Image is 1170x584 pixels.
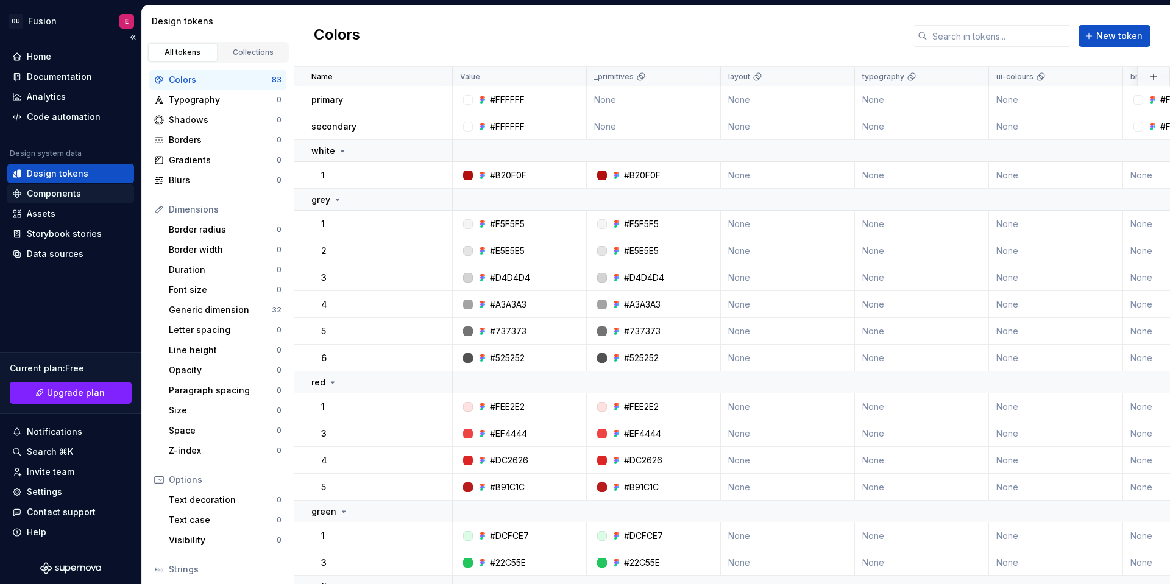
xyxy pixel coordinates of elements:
button: Notifications [7,422,134,442]
td: None [721,264,855,291]
div: 0 [277,245,282,255]
div: #DC2626 [624,454,662,466]
div: Collections [223,47,284,57]
div: #FEE2E2 [490,401,525,413]
td: None [855,393,989,420]
div: Search ⌘K [27,446,73,458]
p: white [311,145,335,157]
div: Options [169,474,282,486]
div: #E5E5E5 [490,245,525,257]
td: None [721,318,855,345]
p: 3 [321,272,327,284]
div: #DCFCE7 [624,530,663,542]
a: Settings [7,482,134,502]
td: None [721,393,855,420]
td: None [855,211,989,237]
div: Border width [169,244,277,256]
a: Assets [7,204,134,223]
div: 0 [277,515,282,525]
p: primary [311,94,343,106]
div: Typography [169,94,277,106]
a: Text decoration0 [164,490,286,510]
td: None [721,237,855,264]
div: 0 [277,535,282,545]
div: 0 [277,115,282,125]
a: Space0 [164,421,286,440]
div: #FEE2E2 [624,401,659,413]
input: Search in tokens... [927,25,1071,47]
button: OUFusionE [2,8,139,34]
button: Collapse sidebar [124,29,141,46]
a: Upgrade plan [10,382,132,404]
a: Border width0 [164,240,286,259]
div: 0 [277,175,282,185]
p: grey [311,194,330,206]
p: 1 [321,169,325,181]
div: Paragraph spacing [169,384,277,396]
a: Documentation [7,67,134,86]
div: 0 [277,95,282,105]
td: None [855,345,989,371]
button: Help [7,522,134,542]
p: 3 [321,427,327,440]
a: Shadows0 [149,110,286,130]
td: None [855,264,989,291]
div: Storybook stories [27,228,102,240]
td: None [855,522,989,549]
div: 32 [272,305,282,315]
a: Generic dimension32 [164,300,286,320]
p: 5 [321,325,326,337]
td: None [855,162,989,189]
td: None [989,291,1123,318]
p: layout [728,72,750,82]
div: 83 [272,75,282,85]
div: Home [27,51,51,63]
p: 1 [321,530,325,542]
div: Data sources [27,248,83,260]
a: Data sources [7,244,134,264]
div: #737373 [624,325,661,337]
div: #F5F5F5 [624,218,659,230]
div: Help [27,526,46,538]
div: 0 [277,285,282,295]
a: Visibility0 [164,530,286,550]
div: Text case [169,514,277,526]
td: None [989,86,1123,113]
div: #B20F0F [624,169,661,181]
td: None [989,211,1123,237]
span: Upgrade plan [47,387,105,399]
a: Home [7,47,134,66]
button: Contact support [7,502,134,522]
div: Strings [169,563,282,575]
td: None [587,86,721,113]
div: Space [169,424,277,437]
td: None [989,237,1123,264]
div: #E5E5E5 [624,245,659,257]
p: 1 [321,401,325,413]
div: 0 [277,265,282,275]
p: ui-colours [996,72,1033,82]
div: Fusion [28,15,57,27]
div: Colors [169,74,272,86]
a: Blurs0 [149,171,286,190]
a: Duration0 [164,260,286,280]
div: Size [169,404,277,417]
td: None [721,474,855,501]
div: All tokens [152,47,213,57]
a: Border radius0 [164,220,286,239]
td: None [721,345,855,371]
a: Invite team [7,462,134,482]
div: Dimensions [169,203,282,216]
p: 1 [321,218,325,230]
td: None [721,549,855,576]
div: Gradients [169,154,277,166]
a: Supernova Logo [40,562,101,574]
a: Analytics [7,87,134,107]
td: None [855,113,989,140]
td: None [855,549,989,576]
td: None [721,113,855,140]
div: Assets [27,208,55,220]
div: 0 [277,495,282,505]
div: #DC2626 [490,454,528,466]
td: None [989,113,1123,140]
